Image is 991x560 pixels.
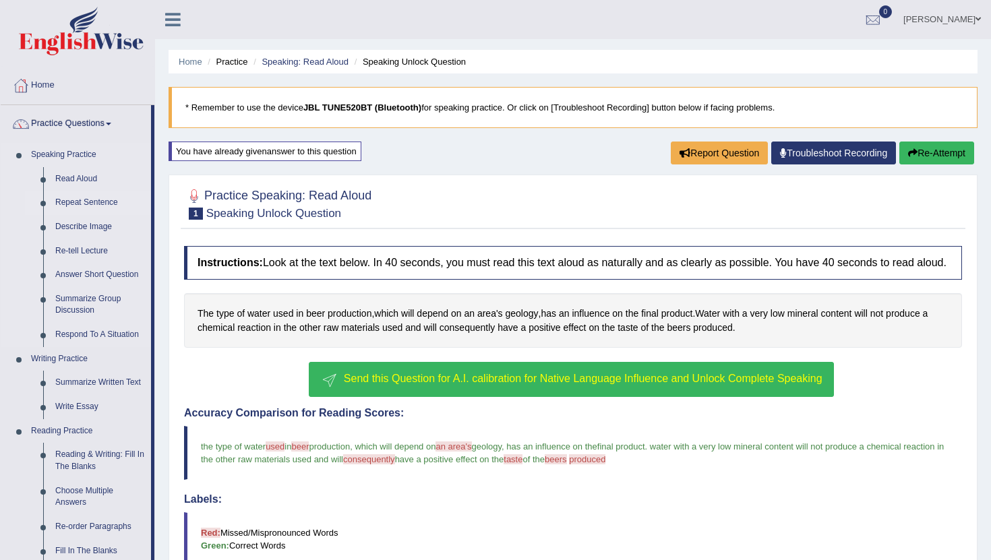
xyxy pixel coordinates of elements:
span: Click to see word definition [640,321,649,335]
span: Click to see word definition [886,307,920,321]
span: geology [472,441,502,452]
span: in [284,441,291,452]
span: consequently [343,454,395,464]
span: Click to see word definition [324,321,339,335]
span: beer [291,441,309,452]
span: production [309,441,350,452]
span: Click to see word definition [870,307,883,321]
span: have a positive effect on the [395,454,504,464]
span: Click to see word definition [299,321,321,335]
span: Click to see word definition [341,321,380,335]
span: Click to see word definition [247,307,270,321]
span: produced [569,454,605,464]
a: Speaking: Read Aloud [262,57,349,67]
a: Troubleshoot Recording [771,142,896,164]
span: Click to see word definition [401,307,414,321]
span: Click to see word definition [328,307,371,321]
a: Practice Questions [1,105,151,139]
span: Click to see word definition [693,321,732,335]
span: Click to see word definition [529,321,560,335]
span: Click to see word definition [423,321,436,335]
span: Click to see word definition [787,307,818,321]
b: Instructions: [198,257,263,268]
li: Practice [204,55,247,68]
span: Click to see word definition [374,307,398,321]
h4: Labels: [184,493,962,505]
a: Reading & Writing: Fill In The Blanks [49,443,151,478]
span: Click to see word definition [618,321,638,335]
b: Green: [201,540,229,551]
h4: Look at the text below. In 40 seconds, you must read this text aloud as naturally and as clearly ... [184,246,962,280]
span: Click to see word definition [742,307,748,321]
span: Click to see word definition [296,307,303,321]
span: Click to see word definition [695,307,720,321]
div: You have already given answer to this question [169,142,361,161]
span: Click to see word definition [440,321,495,335]
b: Red: [201,528,220,538]
span: Click to see word definition [498,321,518,335]
span: Click to see word definition [667,321,690,335]
h2: Practice Speaking: Read Aloud [184,186,371,220]
a: Repeat Sentence [49,191,151,215]
span: of the [522,454,545,464]
span: Click to see word definition [564,321,587,335]
span: 1 [189,208,203,220]
a: Summarize Group Discussion [49,287,151,323]
a: Re-tell Lecture [49,239,151,263]
h4: Accuracy Comparison for Reading Scores: [184,407,962,419]
span: Click to see word definition [589,321,599,335]
span: , [502,441,504,452]
button: Send this Question for A.I. calibration for Native Language Influence and Unlock Complete Speaking [309,362,833,397]
span: Click to see word definition [612,307,623,321]
span: Click to see word definition [306,307,325,321]
span: Send this Question for A.I. calibration for Native Language Influence and Unlock Complete Speaking [344,373,822,384]
a: Summarize Written Text [49,371,151,395]
span: Click to see word definition [602,321,615,335]
span: Click to see word definition [626,307,638,321]
blockquote: * Remember to use the device for speaking practice. Or click on [Troubleshoot Recording] button b... [169,87,978,128]
span: Click to see word definition [274,321,281,335]
a: Respond To A Situation [49,323,151,347]
span: Click to see word definition [216,307,234,321]
span: the type of water [201,441,266,452]
span: Click to see word definition [464,307,475,321]
span: Click to see word definition [651,321,664,335]
span: beers [545,454,567,464]
a: Read Aloud [49,167,151,191]
span: Click to see word definition [821,307,852,321]
a: Describe Image [49,215,151,239]
span: has an influence on the [506,441,597,452]
a: Write Essay [49,395,151,419]
a: Home [1,67,154,100]
a: Choose Multiple Answers [49,479,151,515]
span: Click to see word definition [506,307,539,321]
a: Reading Practice [25,419,151,443]
span: Click to see word definition [520,321,526,335]
span: water with a very low mineral content will not produce a chemical reaction in the other raw mater... [201,441,947,464]
span: Click to see word definition [284,321,297,335]
span: Click to see word definition [382,321,402,335]
span: , [350,441,353,452]
span: an area's [436,441,471,452]
span: Click to see word definition [559,307,570,321]
span: Click to see word definition [750,307,768,321]
span: Click to see word definition [723,307,740,321]
span: Click to see word definition [771,307,785,321]
button: Report Question [671,142,768,164]
small: Speaking Unlock Question [206,207,341,220]
span: Click to see word definition [198,307,214,321]
span: Click to see word definition [641,307,659,321]
a: Home [179,57,202,67]
div: , , . . [184,293,962,348]
span: Click to see word definition [854,307,867,321]
span: used [266,441,284,452]
span: Click to see word definition [417,307,448,321]
a: Answer Short Question [49,263,151,287]
span: taste [504,454,522,464]
a: Re-order Paragraphs [49,515,151,539]
span: Click to see word definition [477,307,503,321]
button: Re-Attempt [899,142,974,164]
b: JBL TUNE520BT (Bluetooth) [303,102,421,113]
span: Click to see word definition [923,307,928,321]
span: Click to see word definition [198,321,235,335]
